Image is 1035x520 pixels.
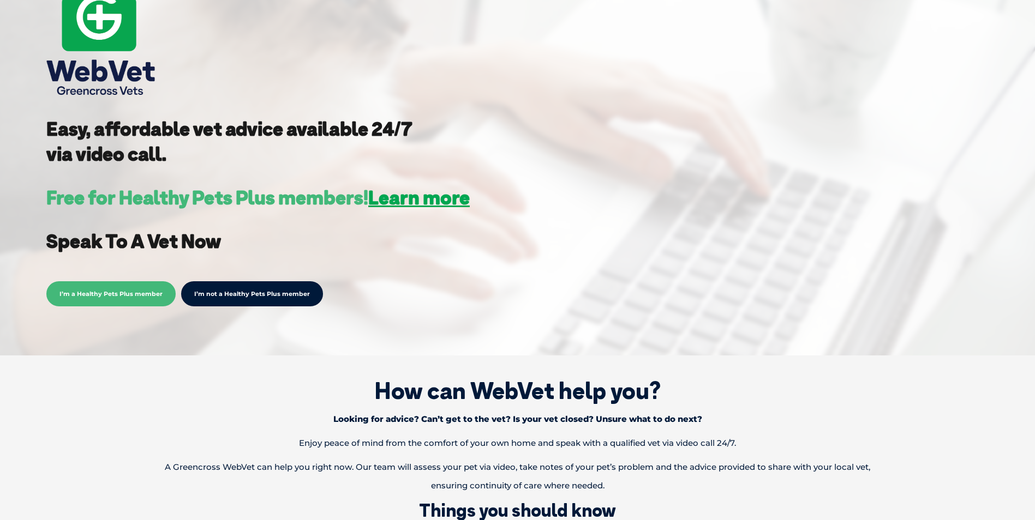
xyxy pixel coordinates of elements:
span: I’m a Healthy Pets Plus member [46,281,176,306]
h3: Free for Healthy Pets Plus members! [46,188,470,207]
strong: Speak To A Vet Now [46,229,221,253]
a: I’m a Healthy Pets Plus member [46,288,176,298]
p: A Greencross WebVet can help you right now. Our team will assess your pet via video, take notes o... [117,458,919,495]
p: Enjoy peace of mind from the comfort of your own home and speak with a qualified vet via video ca... [117,434,919,452]
p: Looking for advice? Can’t get to the vet? Is your vet closed? Unsure what to do next? [117,410,919,428]
h1: How can WebVet help you? [16,377,1019,404]
strong: Easy, affordable vet advice available 24/7 via video call. [46,117,412,166]
a: Learn more [368,185,470,209]
a: I’m not a Healthy Pets Plus member [181,281,323,306]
